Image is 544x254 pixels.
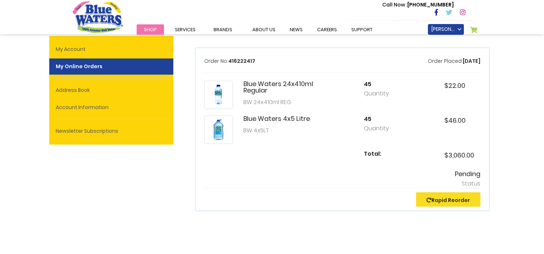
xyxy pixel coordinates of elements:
[243,81,319,94] h5: Blue Waters 24x410ml Regular
[204,179,480,188] p: Status
[428,57,463,65] span: Order Placed:
[364,150,400,157] h5: Total:
[364,81,400,88] h5: 45
[243,98,319,107] p: BW 24x410ml REG
[382,1,454,9] p: [PHONE_NUMBER]
[73,1,123,33] a: store logo
[283,24,310,35] a: News
[243,116,310,122] h5: Blue Waters 4x5 Litre
[382,1,407,8] span: Call Now :
[444,151,474,160] span: $3,060.00
[364,124,400,133] p: Quantity
[344,24,380,35] a: support
[204,57,228,65] span: Order No:
[428,24,464,35] a: [PERSON_NAME]
[214,26,232,33] span: Brands
[175,26,196,33] span: Services
[310,24,344,35] a: careers
[444,116,466,125] span: $46.00
[49,41,173,57] a: My Account
[204,57,255,65] p: 416222417
[364,116,400,122] h5: 45
[245,24,283,35] a: about us
[204,170,480,178] h5: Pending
[144,26,157,33] span: Shop
[416,192,480,207] button: Rapid Reorder
[49,123,173,139] a: Newsletter Subscriptions
[364,89,400,98] p: Quantity
[49,82,173,98] a: Address Book
[49,99,173,116] a: Account Information
[243,126,310,135] p: BW 4x5LT
[426,197,470,204] a: Rapid Reorder
[444,81,465,90] span: $22.00
[428,57,480,65] p: [DATE]
[49,58,173,75] strong: My Online Orders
